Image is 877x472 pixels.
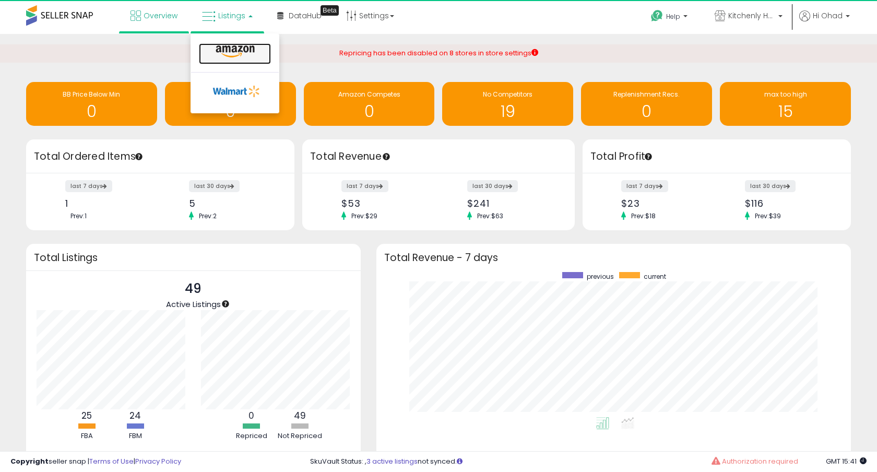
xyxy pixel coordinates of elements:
b: 25 [81,409,92,422]
span: Prev: $39 [750,211,786,220]
span: Authorization required [722,456,798,466]
span: Prev: 2 [194,211,222,220]
div: 5 [189,198,277,209]
h1: 0 [586,103,707,120]
label: last 30 days [467,180,518,192]
span: No Competitors [483,90,532,99]
a: BB Share = Zero 0 [165,82,296,126]
span: Prev: $63 [472,211,508,220]
span: previous [587,272,614,281]
div: Tooltip anchor [221,299,230,309]
span: Prev: $29 [346,211,383,220]
div: FBA [63,431,110,441]
div: Tooltip anchor [134,152,144,161]
span: BB Price Below Min [63,90,120,99]
a: No Competitors 19 [442,82,573,126]
div: $241 [467,198,556,209]
span: Help [666,12,680,21]
label: last 7 days [621,180,668,192]
div: SkuVault Status: , not synced. [310,457,867,467]
label: last 30 days [189,180,240,192]
p: 49 [166,279,221,299]
span: Listings [218,10,245,21]
div: Not Repriced [277,431,324,441]
div: Repriced [228,431,275,441]
span: 2025-08-14 15:41 GMT [826,456,867,466]
div: Tooltip anchor [382,152,391,161]
label: last 30 days [745,180,796,192]
div: $116 [745,198,833,209]
a: Help [643,2,698,34]
i: Click here to read more about un-synced listings. [457,458,463,465]
a: Amazon Competes 0 [304,82,435,126]
h3: Total Profit [590,149,843,164]
a: max too high 15 [720,82,851,126]
h3: Total Listings [34,254,353,262]
span: Active Listings [166,299,221,310]
span: Hi Ohad [813,10,843,21]
h1: 0 [31,103,152,120]
h1: 0 [170,103,291,120]
span: Prev: $18 [626,211,661,220]
b: 49 [294,409,306,422]
div: 1 [65,198,153,209]
div: Tooltip anchor [644,152,653,161]
i: Get Help [650,9,663,22]
span: Amazon Competes [338,90,400,99]
div: $53 [341,198,431,209]
span: Overview [144,10,177,21]
a: BB Price Below Min 0 [26,82,157,126]
span: max too high [764,90,807,99]
div: seller snap | | [10,457,181,467]
a: Replenishment Recs. 0 [581,82,712,126]
a: Hi Ohad [799,10,850,34]
strong: Copyright [10,456,49,466]
span: Prev: 1 [65,211,92,220]
label: last 7 days [65,180,112,192]
h3: Total Ordered Items [34,149,287,164]
h3: Total Revenue - 7 days [384,254,843,262]
label: last 7 days [341,180,388,192]
b: 24 [129,409,141,422]
b: 0 [248,409,254,422]
span: Replenishment Recs. [613,90,680,99]
a: Terms of Use [89,456,134,466]
div: FBM [112,431,159,441]
div: Tooltip anchor [321,5,339,16]
div: $23 [621,198,709,209]
h1: 0 [309,103,430,120]
a: Privacy Policy [135,456,181,466]
div: Repricing has been disabled on 8 stores in store settings [339,49,538,58]
h1: 19 [447,103,568,120]
span: current [644,272,666,281]
span: Kitchenly Home [728,10,775,21]
a: 3 active listings [366,456,418,466]
h3: Total Revenue [310,149,567,164]
span: DataHub [289,10,322,21]
h1: 15 [725,103,846,120]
